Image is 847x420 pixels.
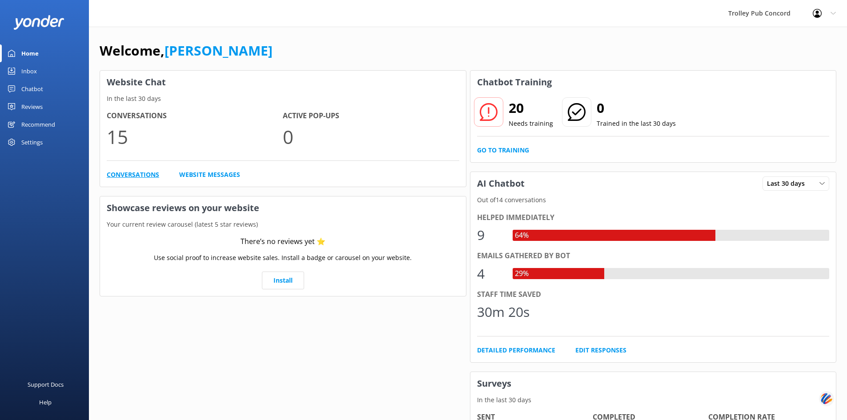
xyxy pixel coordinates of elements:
div: Inbox [21,62,37,80]
a: [PERSON_NAME] [165,41,273,60]
a: Install [262,272,304,289]
div: 30m 20s [477,301,530,323]
a: Go to Training [477,145,529,155]
div: Support Docs [28,376,64,393]
h4: Conversations [107,110,283,122]
h3: Surveys [470,372,836,395]
p: 15 [107,122,283,152]
a: Edit Responses [575,345,626,355]
a: Website Messages [179,170,240,180]
p: In the last 30 days [100,94,466,104]
a: Conversations [107,170,159,180]
div: There’s no reviews yet ⭐ [241,236,325,248]
div: Home [21,44,39,62]
img: yonder-white-logo.png [13,15,64,30]
span: Last 30 days [767,179,810,188]
a: Detailed Performance [477,345,555,355]
img: svg+xml;base64,PHN2ZyB3aWR0aD0iNDQiIGhlaWdodD0iNDQiIHZpZXdCb3g9IjAgMCA0NCA0NCIgZmlsbD0ibm9uZSIgeG... [819,390,834,407]
h2: 0 [597,97,676,119]
h2: 20 [509,97,553,119]
p: Needs training [509,119,553,128]
div: Helped immediately [477,212,830,224]
p: In the last 30 days [470,395,836,405]
p: 0 [283,122,459,152]
p: Use social proof to increase website sales. Install a badge or carousel on your website. [154,253,412,263]
h3: Chatbot Training [470,71,558,94]
div: Settings [21,133,43,151]
div: 9 [477,224,504,246]
h3: Website Chat [100,71,466,94]
div: Recommend [21,116,55,133]
div: Reviews [21,98,43,116]
div: Chatbot [21,80,43,98]
h4: Active Pop-ups [283,110,459,122]
h3: Showcase reviews on your website [100,196,466,220]
h1: Welcome, [100,40,273,61]
div: 29% [513,268,531,280]
p: Out of 14 conversations [470,195,836,205]
div: 64% [513,230,531,241]
p: Trained in the last 30 days [597,119,676,128]
div: Emails gathered by bot [477,250,830,262]
div: Staff time saved [477,289,830,300]
p: Your current review carousel (latest 5 star reviews) [100,220,466,229]
div: 4 [477,263,504,284]
h3: AI Chatbot [470,172,531,195]
div: Help [39,393,52,411]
